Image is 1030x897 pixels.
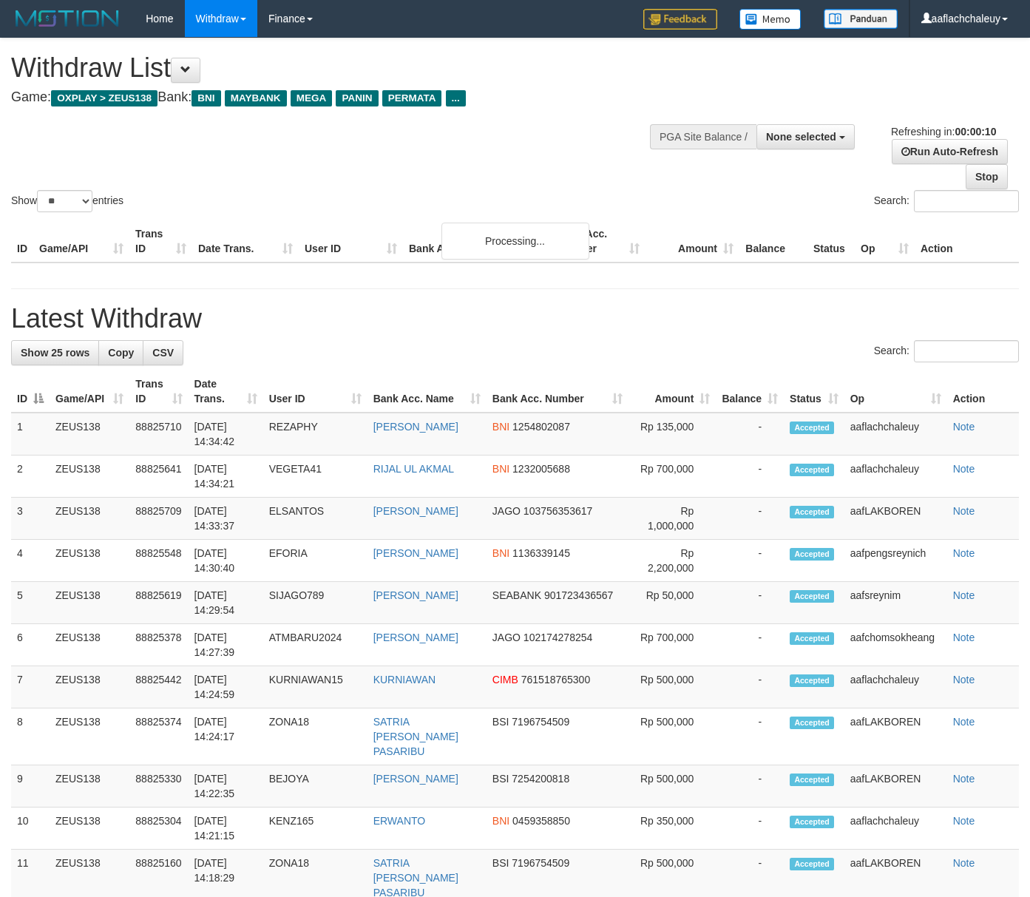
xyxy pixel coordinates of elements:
[21,347,89,359] span: Show 25 rows
[11,498,50,540] td: 3
[756,124,855,149] button: None selected
[512,773,569,785] span: Copy 7254200818 to clipboard
[108,347,134,359] span: Copy
[373,632,458,643] a: [PERSON_NAME]
[263,540,367,582] td: EFORIA
[11,808,50,850] td: 10
[129,708,188,765] td: 88825374
[953,857,975,869] a: Note
[373,505,458,517] a: [PERSON_NAME]
[373,589,458,601] a: [PERSON_NAME]
[189,666,263,708] td: [DATE] 14:24:59
[628,708,716,765] td: Rp 500,000
[716,540,784,582] td: -
[129,370,188,413] th: Trans ID: activate to sort column ascending
[844,413,947,456] td: aaflachchaleuy
[225,90,287,106] span: MAYBANK
[382,90,442,106] span: PERMATA
[50,498,129,540] td: ZEUS138
[129,808,188,850] td: 88825304
[50,413,129,456] td: ZEUS138
[192,220,299,263] th: Date Trans.
[129,540,188,582] td: 88825548
[487,370,628,413] th: Bank Acc. Number: activate to sort column ascending
[189,582,263,624] td: [DATE] 14:29:54
[11,190,123,212] label: Show entries
[953,505,975,517] a: Note
[716,456,784,498] td: -
[189,624,263,666] td: [DATE] 14:27:39
[643,9,717,30] img: Feedback.jpg
[914,190,1019,212] input: Search:
[189,765,263,808] td: [DATE] 14:22:35
[628,498,716,540] td: Rp 1,000,000
[512,547,570,559] span: Copy 1136339145 to clipboard
[189,498,263,540] td: [DATE] 14:33:37
[129,765,188,808] td: 88825330
[844,765,947,808] td: aafLAKBOREN
[953,815,975,827] a: Note
[790,774,834,786] span: Accepted
[953,632,975,643] a: Note
[521,674,590,686] span: Copy 761518765300 to clipboard
[129,413,188,456] td: 88825710
[492,421,509,433] span: BNI
[739,220,807,263] th: Balance
[373,773,458,785] a: [PERSON_NAME]
[441,223,589,260] div: Processing...
[891,126,996,138] span: Refreshing in:
[628,413,716,456] td: Rp 135,000
[11,304,1019,334] h1: Latest Withdraw
[263,808,367,850] td: KENZ165
[512,815,570,827] span: Copy 0459358850 to clipboard
[263,765,367,808] td: BEJOYA
[716,498,784,540] td: -
[790,717,834,729] span: Accepted
[373,815,426,827] a: ERWANTO
[129,498,188,540] td: 88825709
[947,370,1019,413] th: Action
[143,340,183,365] a: CSV
[716,370,784,413] th: Balance: activate to sort column ascending
[766,131,836,143] span: None selected
[492,815,509,827] span: BNI
[628,624,716,666] td: Rp 700,000
[373,674,436,686] a: KURNIAWAN
[37,190,92,212] select: Showentries
[11,765,50,808] td: 9
[50,582,129,624] td: ZEUS138
[650,124,756,149] div: PGA Site Balance /
[492,505,521,517] span: JAGO
[844,540,947,582] td: aafpengsreynich
[966,164,1008,189] a: Stop
[716,624,784,666] td: -
[512,421,570,433] span: Copy 1254802087 to clipboard
[129,624,188,666] td: 88825378
[790,816,834,828] span: Accepted
[492,716,509,728] span: BSI
[50,456,129,498] td: ZEUS138
[33,220,129,263] th: Game/API
[11,456,50,498] td: 2
[373,716,458,757] a: SATRIA [PERSON_NAME] PASARIBU
[844,624,947,666] td: aafchomsokheang
[716,765,784,808] td: -
[716,413,784,456] td: -
[784,370,844,413] th: Status: activate to sort column ascending
[953,463,975,475] a: Note
[628,456,716,498] td: Rp 700,000
[11,340,99,365] a: Show 25 rows
[50,540,129,582] td: ZEUS138
[716,708,784,765] td: -
[373,463,454,475] a: RIJAL UL AKMAL
[790,590,834,603] span: Accepted
[874,340,1019,362] label: Search:
[189,808,263,850] td: [DATE] 14:21:15
[189,540,263,582] td: [DATE] 14:30:40
[844,498,947,540] td: aafLAKBOREN
[524,632,592,643] span: Copy 102174278254 to clipboard
[953,773,975,785] a: Note
[291,90,333,106] span: MEGA
[11,413,50,456] td: 1
[373,421,458,433] a: [PERSON_NAME]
